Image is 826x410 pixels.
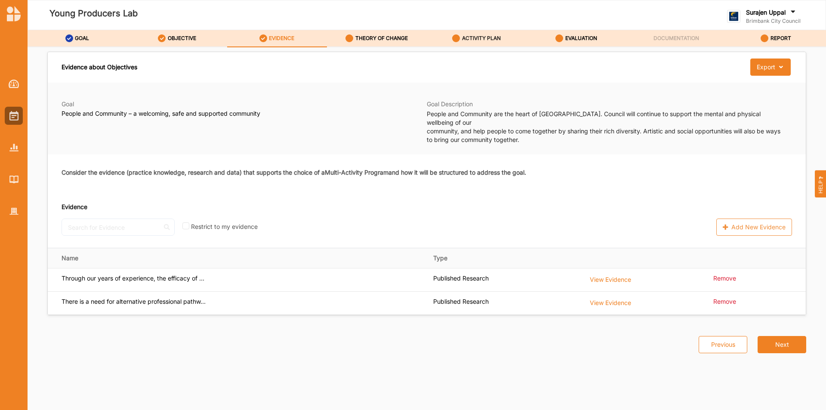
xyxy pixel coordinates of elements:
[427,136,519,143] span: to bring our community together.
[62,110,416,117] label: People and Community – a welcoming, safe and supported community
[771,35,791,42] label: REPORT
[433,298,489,305] label: Published Research
[746,18,801,25] label: Brimbank City Council
[62,298,206,305] label: There is a need for alternative professional pathw...
[5,75,23,93] a: Dashboard
[5,202,23,220] a: Organisation
[62,59,137,76] div: Evidence about Objectives
[590,298,631,307] label: View Evidence
[653,35,699,42] label: DOCUMENTATION
[565,35,597,42] label: EVALUATION
[427,127,780,135] span: community, and help people to come together by sharing their rich diversity. Artistic and social ...
[355,35,408,42] label: THEORY OF CHANGE
[757,63,775,71] div: Export
[48,248,427,268] th: Name
[62,274,204,282] label: Through our years of experience, the efficacy of ...
[427,100,785,108] label: Goal Description
[462,35,501,42] label: ACTIVITY PLAN
[758,336,806,353] button: Next
[9,176,18,183] img: Library
[427,110,761,126] span: People and Community are the heart of [GEOGRAPHIC_DATA]. Council will continue to support the men...
[590,274,631,284] label: View Evidence
[5,170,23,188] a: Library
[7,6,21,22] img: logo
[727,10,740,23] img: logo
[5,107,23,125] a: Activities
[9,80,19,88] img: Dashboard
[168,35,196,42] label: OBJECTIVE
[746,9,786,16] label: Surajen Uppal
[5,139,23,157] a: Reports
[9,111,18,120] img: Activities
[9,208,18,215] img: Organisation
[433,274,489,282] label: Published Research
[75,35,89,42] label: GOAL
[427,248,584,268] th: Type
[750,59,790,76] button: Export
[62,100,416,108] label: Goal
[269,35,294,42] label: EVIDENCE
[49,6,138,21] label: Young Producers Lab
[9,144,18,151] img: Reports
[699,336,747,353] button: Previous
